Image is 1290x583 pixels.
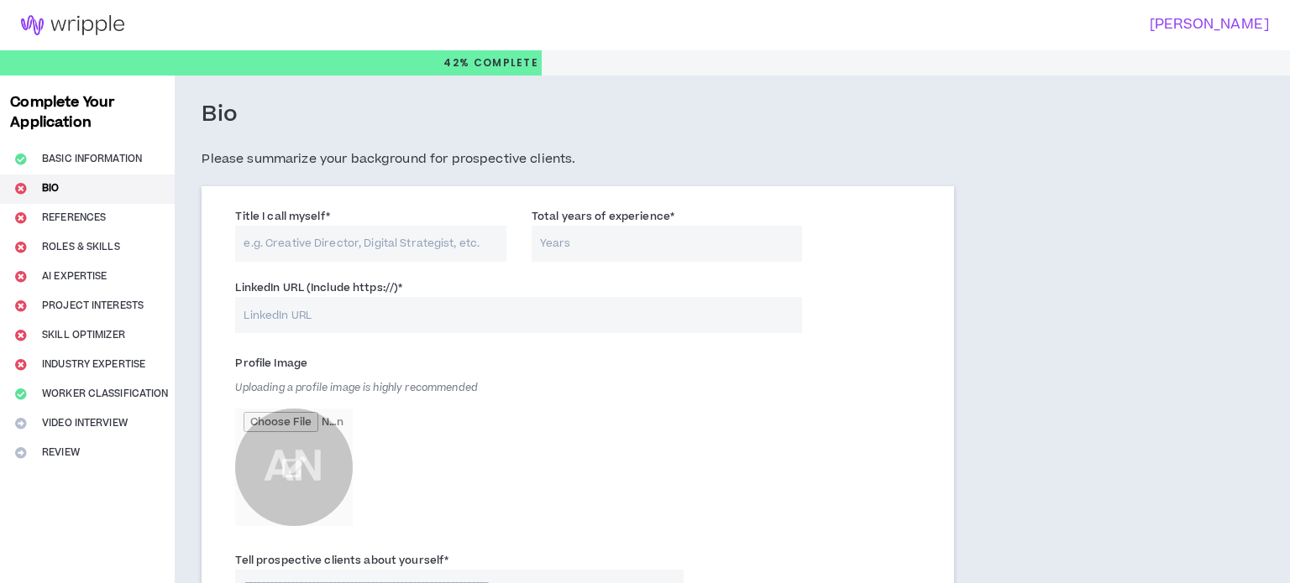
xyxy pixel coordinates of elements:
p: 42% [443,50,538,75]
span: Complete [469,55,538,70]
input: LinkedIn URL [235,297,802,333]
h5: Please summarize your background for prospective clients. [202,149,954,169]
h3: Bio [202,101,238,129]
h3: [PERSON_NAME] [635,17,1270,33]
input: Years [532,226,803,262]
label: Total years of experience [532,203,674,230]
label: LinkedIn URL (Include https://) [235,274,402,301]
input: e.g. Creative Director, Digital Strategist, etc. [235,226,506,262]
label: Title I call myself [235,203,329,230]
span: Uploading a profile image is highly recommended [235,381,478,395]
h3: Complete Your Application [3,92,171,133]
label: Tell prospective clients about yourself [235,547,448,574]
label: Profile Image [235,350,307,377]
